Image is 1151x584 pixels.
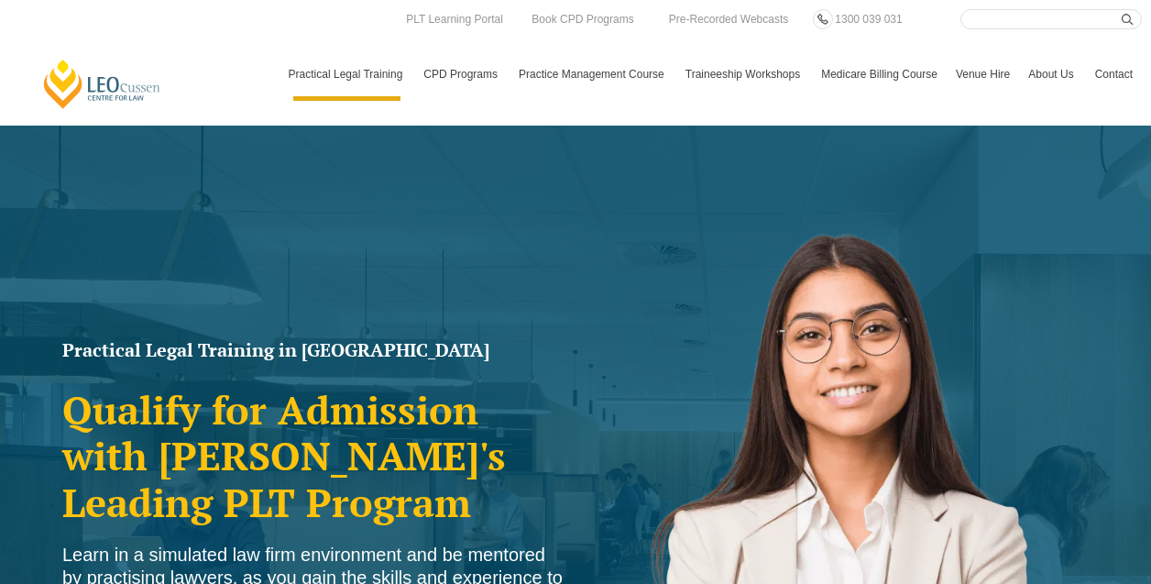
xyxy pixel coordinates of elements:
a: About Us [1019,48,1085,101]
a: 1300 039 031 [830,9,906,29]
a: Traineeship Workshops [676,48,812,101]
a: Contact [1086,48,1142,101]
h1: Practical Legal Training in [GEOGRAPHIC_DATA] [62,341,566,359]
a: Book CPD Programs [527,9,638,29]
a: [PERSON_NAME] Centre for Law [41,58,163,110]
a: CPD Programs [414,48,510,101]
a: PLT Learning Portal [401,9,508,29]
a: Practical Legal Training [280,48,415,101]
h2: Qualify for Admission with [PERSON_NAME]'s Leading PLT Program [62,387,566,525]
span: 1300 039 031 [835,13,902,26]
a: Practice Management Course [510,48,676,101]
a: Venue Hire [947,48,1019,101]
a: Medicare Billing Course [812,48,947,101]
a: Pre-Recorded Webcasts [664,9,794,29]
